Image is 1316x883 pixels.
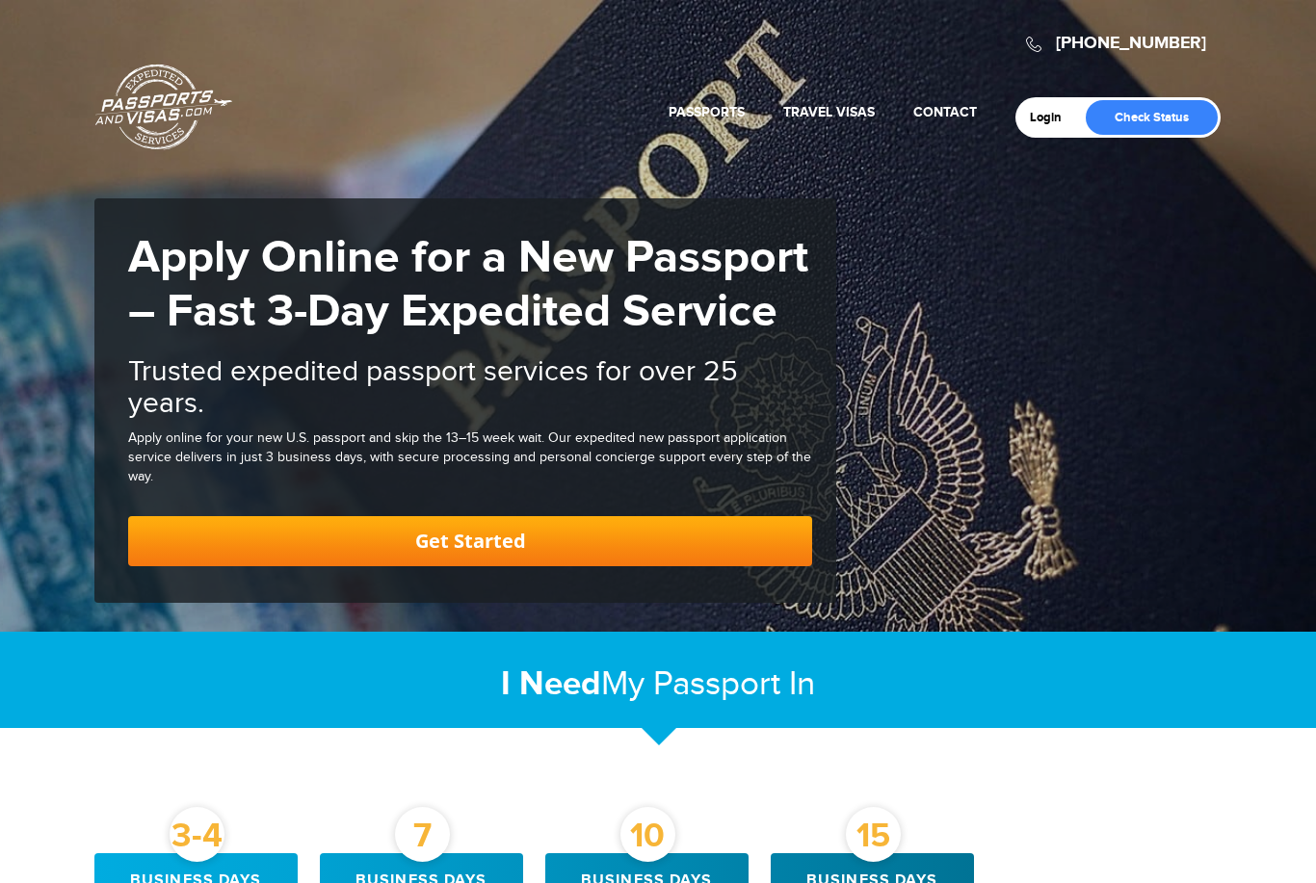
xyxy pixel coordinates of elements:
[128,230,808,340] strong: Apply Online for a New Passport – Fast 3-Day Expedited Service
[669,104,745,120] a: Passports
[128,516,812,566] a: Get Started
[170,807,224,862] div: 3-4
[620,807,675,862] div: 10
[653,664,815,704] span: Passport In
[501,663,601,705] strong: I Need
[395,807,450,862] div: 7
[128,356,812,420] h2: Trusted expedited passport services for over 25 years.
[846,807,901,862] div: 15
[913,104,977,120] a: Contact
[1030,110,1075,125] a: Login
[128,429,812,487] div: Apply online for your new U.S. passport and skip the 13–15 week wait. Our expedited new passport ...
[1086,100,1218,135] a: Check Status
[1056,33,1206,54] a: [PHONE_NUMBER]
[783,104,875,120] a: Travel Visas
[94,663,1222,705] h2: My
[95,64,232,150] a: Passports & [DOMAIN_NAME]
